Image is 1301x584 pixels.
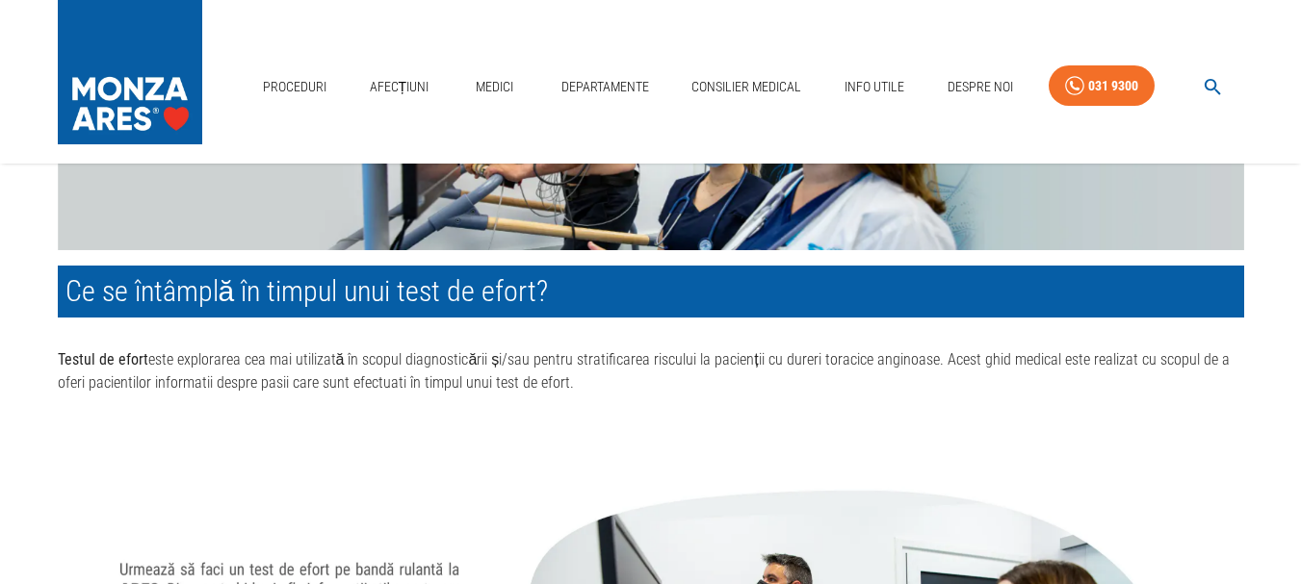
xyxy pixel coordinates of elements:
strong: Testul de efort [58,350,148,368]
a: Medici [464,67,526,107]
a: Proceduri [255,67,334,107]
a: Info Utile [837,67,912,107]
div: 031 9300 [1088,74,1138,98]
a: 031 9300 [1049,65,1155,107]
a: Despre Noi [940,67,1021,107]
a: Afecțiuni [362,67,437,107]
p: este explorarea cea mai utilizată în scopul diagnosticării și/sau pentru stratificarea riscului l... [58,348,1244,394]
h1: Ce se întâmplă în timpul unui test de efort? [58,266,1244,317]
a: Departamente [554,67,657,107]
a: Consilier Medical [684,67,809,107]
